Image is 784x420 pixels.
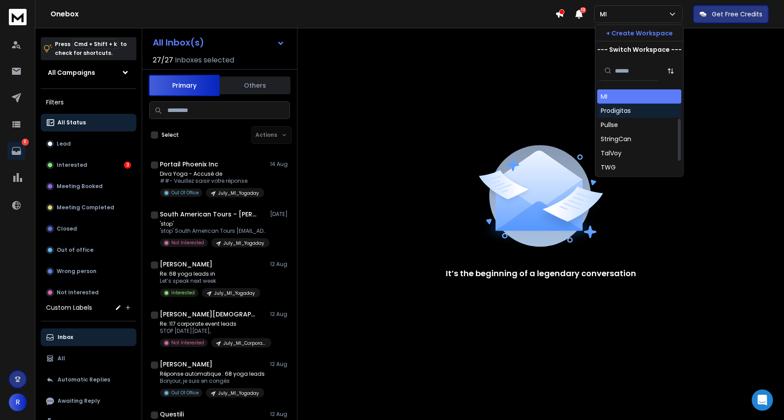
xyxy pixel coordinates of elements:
p: 12 Aug [270,311,290,318]
p: Interested [57,162,87,169]
div: 3 [124,162,131,169]
div: Pullse [601,120,618,129]
p: All Status [58,119,86,126]
button: Meeting Booked [41,177,136,195]
button: Interested3 [41,156,136,174]
p: July_MI_Yogaday [218,390,259,397]
p: [DATE] [270,211,290,218]
button: R [9,393,27,411]
p: Awaiting Reply [58,397,100,405]
p: Bonjour, je suis en congés [160,378,265,385]
p: ##- Veuillez saisir votre réponse [160,177,264,185]
button: Wrong person [41,262,136,280]
p: Out Of Office [171,189,199,196]
div: Prodigitas [601,106,631,115]
h3: Inboxes selected [175,55,234,66]
p: 3 [22,139,29,146]
h1: Questili [160,410,184,419]
p: Automatic Replies [58,376,110,383]
p: 12 Aug [270,411,290,418]
p: July_MI_Yogaday [224,240,264,247]
h1: [PERSON_NAME] [160,260,212,269]
span: 13 [580,7,586,13]
h1: Portail Phoenix Inc [160,160,218,169]
p: 'stop' South American Tours [EMAIL_ADDRESS][DOMAIN_NAME] [DOMAIN_NAME] [160,227,266,235]
a: 3 [8,142,25,160]
p: MI [600,10,610,19]
p: Re: 117 corporate event leads [160,320,266,328]
span: Cmd + Shift + k [73,39,118,49]
p: Réponse automatique : 68 yoga leads [160,370,265,378]
p: Wrong person [57,268,97,275]
p: 'stop' [160,220,266,227]
h1: All Campaigns [48,68,95,77]
p: Re: 68 yoga leads in [160,270,260,277]
p: Not Interested [171,339,204,346]
button: Not Interested [41,284,136,301]
p: Meeting Booked [57,183,103,190]
p: Interested [171,289,195,296]
p: Out of office [57,247,93,254]
button: Lead [41,135,136,153]
p: July_MI_Yogaday [214,290,255,297]
div: MI [601,92,607,101]
button: All [41,350,136,367]
p: July_MI_CorporateEvents [224,340,266,347]
p: 14 Aug [270,161,290,168]
button: Primary [149,75,220,96]
button: Get Free Credits [693,5,769,23]
h3: Custom Labels [46,303,92,312]
p: Get Free Credits [712,10,762,19]
div: TalVoy [601,149,622,158]
h1: [PERSON_NAME][DEMOGRAPHIC_DATA] [160,310,257,319]
button: Automatic Replies [41,371,136,389]
div: TWG [601,163,616,172]
button: Meeting Completed [41,199,136,216]
button: All Campaigns [41,64,136,81]
p: + Create Workspace [606,29,673,38]
p: All [58,355,65,362]
p: 12 Aug [270,361,290,368]
p: Out Of Office [171,389,199,396]
label: Select [162,131,179,139]
button: All Status [41,114,136,131]
p: 12 Aug [270,261,290,268]
button: Sort by Sort A-Z [662,62,680,80]
p: Meeting Completed [57,204,114,211]
button: Awaiting Reply [41,392,136,410]
h3: Filters [41,96,136,108]
img: logo [9,9,27,25]
p: Diva Yoga - Accusé de [160,170,264,177]
p: Let’s speak next week . [160,277,260,285]
h1: Onebox [50,9,555,19]
button: Inbox [41,328,136,346]
p: It’s the beginning of a legendary conversation [446,267,636,280]
p: Not Interested [171,239,204,246]
button: Others [220,76,290,95]
div: Open Intercom Messenger [752,389,773,411]
h1: [PERSON_NAME] [160,360,212,369]
h1: All Inbox(s) [153,38,204,47]
button: All Inbox(s) [146,34,292,51]
button: + Create Workspace [595,25,683,41]
p: Inbox [58,334,73,341]
p: Not Interested [57,289,99,296]
p: July_MI_Yogaday [218,190,259,197]
p: STOP [DATE][DATE], [160,328,266,335]
p: Press to check for shortcuts. [55,40,127,58]
span: 27 / 27 [153,55,173,66]
button: Out of office [41,241,136,259]
p: --- Switch Workspace --- [597,45,682,54]
p: Lead [57,140,71,147]
button: Closed [41,220,136,238]
div: StringCan [601,135,631,143]
p: Closed [57,225,77,232]
h1: South American Tours - [PERSON_NAME] [160,210,257,219]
